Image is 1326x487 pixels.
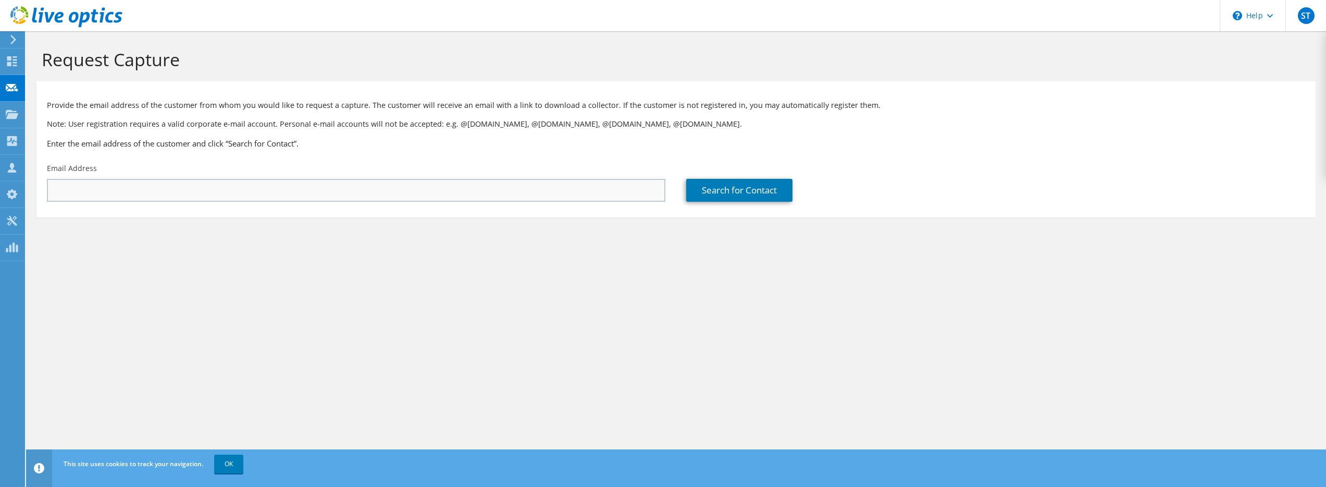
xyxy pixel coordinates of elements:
[64,459,203,468] span: This site uses cookies to track your navigation.
[214,455,243,473] a: OK
[47,118,1305,130] p: Note: User registration requires a valid corporate e-mail account. Personal e-mail accounts will ...
[42,48,1305,70] h1: Request Capture
[1233,11,1242,20] svg: \n
[686,179,792,202] a: Search for Contact
[47,138,1305,149] h3: Enter the email address of the customer and click “Search for Contact”.
[47,163,97,174] label: Email Address
[47,100,1305,111] p: Provide the email address of the customer from whom you would like to request a capture. The cust...
[1298,7,1315,24] span: ST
